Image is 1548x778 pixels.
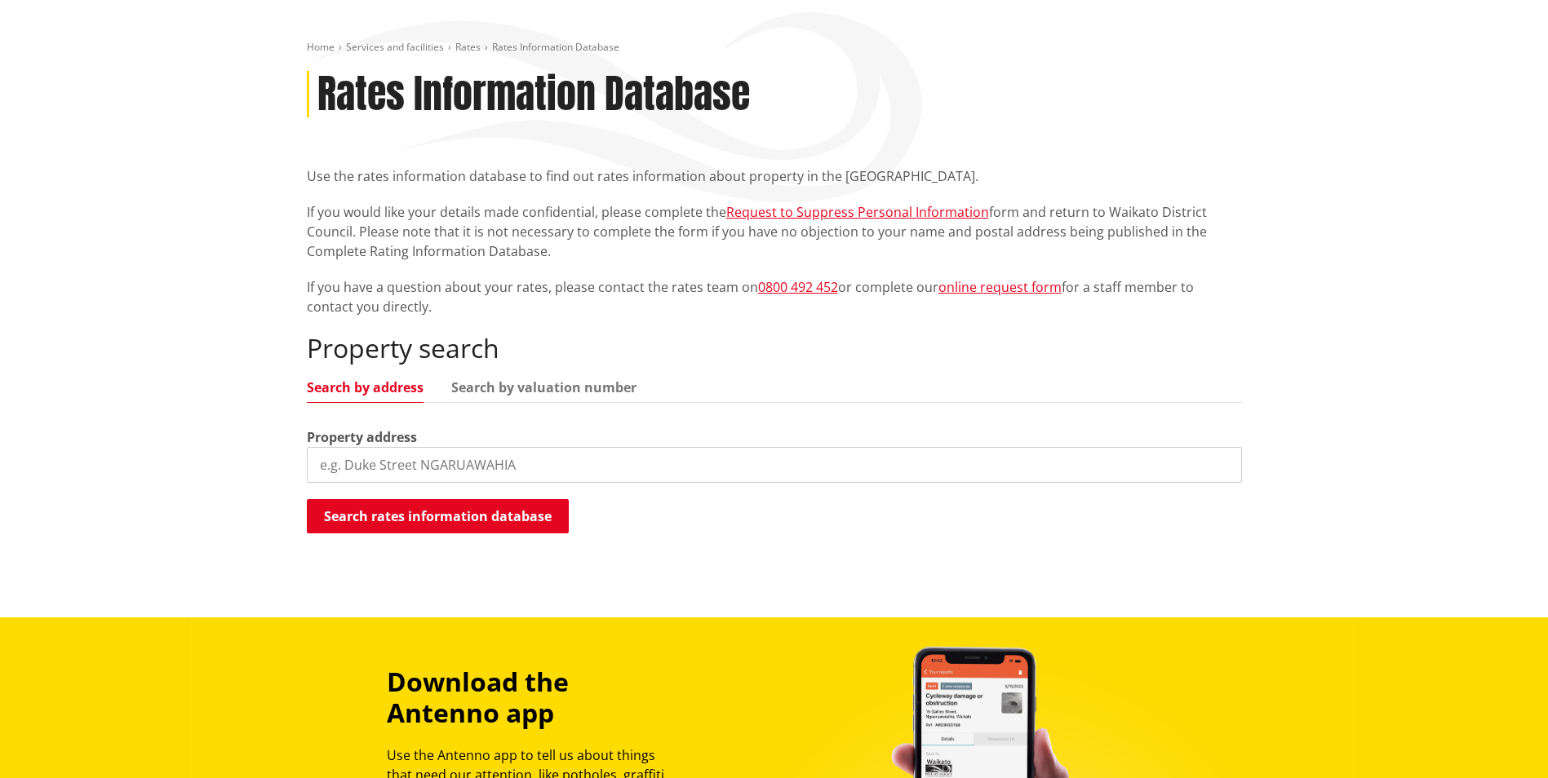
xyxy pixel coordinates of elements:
[307,277,1242,316] p: If you have a question about your rates, please contact the rates team on or complete our for a s...
[307,40,335,54] a: Home
[307,499,569,533] button: Search rates information database
[307,381,424,394] a: Search by address
[307,427,417,447] label: Property address
[758,278,838,296] a: 0800 492 452
[346,40,444,54] a: Services and facilities
[307,166,1242,186] p: Use the rates information database to find out rates information about property in the [GEOGRAPHI...
[307,447,1242,483] input: e.g. Duke Street NGARUAWAHIA
[492,40,619,54] span: Rates Information Database
[387,666,682,729] h3: Download the Antenno app
[451,381,636,394] a: Search by valuation number
[307,202,1242,261] p: If you would like your details made confidential, please complete the form and return to Waikato ...
[317,71,750,118] h1: Rates Information Database
[455,40,481,54] a: Rates
[938,278,1062,296] a: online request form
[307,41,1242,55] nav: breadcrumb
[307,333,1242,364] h2: Property search
[726,203,989,221] a: Request to Suppress Personal Information
[1473,709,1532,768] iframe: Messenger Launcher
